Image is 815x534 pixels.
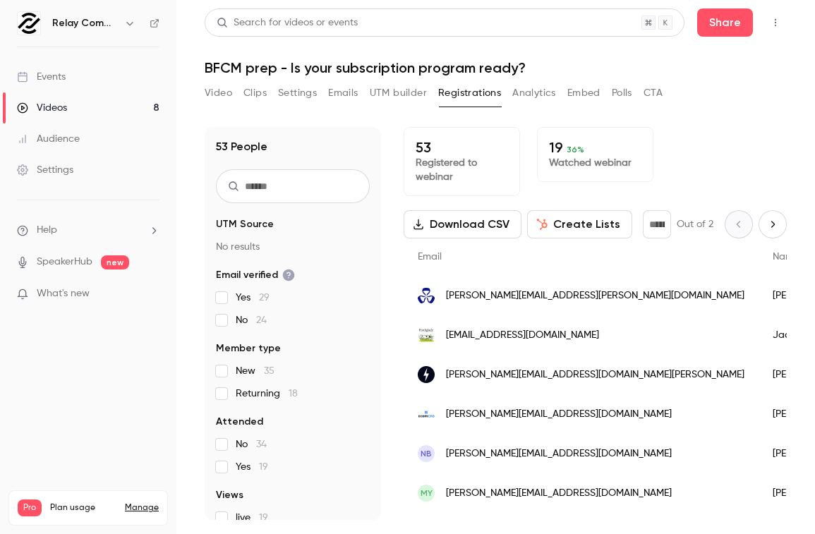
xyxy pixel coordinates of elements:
button: Next page [759,210,787,238]
span: 34 [256,439,267,449]
button: Video [205,82,232,104]
span: Returning [236,387,298,401]
span: 36 % [567,145,584,154]
p: Registered to webinar [416,156,508,184]
h6: Relay Commerce [52,16,119,30]
span: Views [216,488,243,502]
span: 19 [259,462,268,472]
span: 24 [256,315,267,325]
span: Pro [18,499,42,516]
span: Yes [236,460,268,474]
button: Top Bar Actions [764,11,787,34]
div: Events [17,70,66,84]
button: Clips [243,82,267,104]
button: Registrations [438,82,501,104]
span: [PERSON_NAME][EMAIL_ADDRESS][DOMAIN_NAME][PERSON_NAME] [446,368,744,382]
span: [PERSON_NAME][EMAIL_ADDRESS][DOMAIN_NAME] [446,407,672,422]
span: live [236,511,268,525]
span: No [236,313,267,327]
div: Search for videos or events [217,16,358,30]
li: help-dropdown-opener [17,223,159,238]
button: Polls [612,82,632,104]
span: MY [421,487,433,499]
span: 29 [259,293,270,303]
img: join-eby.com [418,366,435,383]
span: 18 [289,389,298,399]
p: 53 [416,139,508,156]
h1: BFCM prep - Is your subscription program ready? [205,59,787,76]
span: new [101,255,129,269]
img: ecomcfo.co [418,406,435,423]
div: Settings [17,163,73,177]
button: UTM builder [370,82,427,104]
button: Settings [278,82,317,104]
span: NB [421,447,432,460]
span: 19 [259,513,268,523]
p: Watched webinar [549,156,641,170]
span: Email [418,252,442,262]
button: Emails [328,82,358,104]
span: No [236,437,267,451]
span: [PERSON_NAME][EMAIL_ADDRESS][DOMAIN_NAME] [446,447,672,461]
span: What's new [37,286,90,301]
span: Attended [216,415,263,429]
span: Help [37,223,57,238]
div: Audience [17,132,80,146]
img: blueshiftnutrition.com [418,288,435,303]
button: Share [697,8,753,37]
span: Plan usage [50,502,116,514]
button: Embed [567,82,600,104]
span: Member type [216,341,281,356]
button: CTA [644,82,663,104]
img: Relay Commerce [18,12,40,35]
iframe: Noticeable Trigger [143,288,159,301]
span: [PERSON_NAME][EMAIL_ADDRESS][PERSON_NAME][DOMAIN_NAME] [446,289,744,303]
p: 19 [549,139,641,156]
button: Analytics [512,82,556,104]
span: New [236,364,274,378]
p: No results [216,240,370,254]
span: [PERSON_NAME][EMAIL_ADDRESS][DOMAIN_NAME] [446,486,672,501]
h1: 53 People [216,138,267,155]
span: Yes [236,291,270,305]
a: Manage [125,502,159,514]
span: Email verified [216,268,295,282]
button: Create Lists [527,210,632,238]
p: Out of 2 [677,217,713,231]
span: 35 [264,366,274,376]
span: Name [773,252,799,262]
a: SpeakerHub [37,255,92,269]
span: [EMAIL_ADDRESS][DOMAIN_NAME] [446,328,599,343]
button: Download CSV [404,210,521,238]
img: forthglade.com [418,327,435,344]
div: Videos [17,101,67,115]
span: UTM Source [216,217,274,231]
